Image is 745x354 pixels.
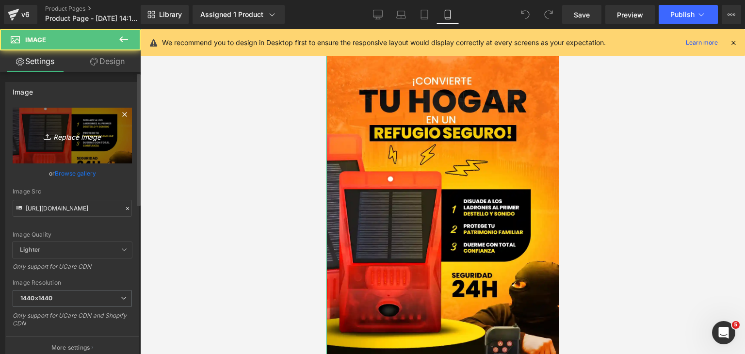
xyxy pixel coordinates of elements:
a: New Library [141,5,189,24]
b: 1440x1440 [20,294,52,302]
a: Learn more [682,37,722,48]
a: Product Pages [45,5,157,13]
span: Library [159,10,182,19]
p: More settings [51,343,90,352]
button: More [722,5,741,24]
a: Browse gallery [55,165,96,182]
b: Lighter [20,246,40,253]
a: Desktop [366,5,389,24]
div: Only support for UCare CDN [13,263,132,277]
a: Tablet [413,5,436,24]
a: Mobile [436,5,459,24]
div: Image [13,82,33,96]
div: Only support for UCare CDN and Shopify CDN [13,312,132,334]
button: Redo [539,5,558,24]
div: Image Resolution [13,279,132,286]
div: v6 [19,8,32,21]
span: Save [574,10,590,20]
span: Preview [617,10,643,20]
span: Publish [670,11,695,18]
span: Product Page - [DATE] 14:18:34 [45,15,138,22]
div: or [13,168,132,178]
span: Image [25,36,46,44]
button: Undo [516,5,535,24]
div: Image Quality [13,231,132,238]
div: Image Src [13,188,132,195]
a: Laptop [389,5,413,24]
i: Replace Image [33,129,111,142]
a: Design [72,50,143,72]
p: We recommend you to design in Desktop first to ensure the responsive layout would display correct... [162,37,606,48]
a: v6 [4,5,37,24]
div: Assigned 1 Product [200,10,277,19]
span: 5 [732,321,740,329]
iframe: Intercom live chat [712,321,735,344]
a: Preview [605,5,655,24]
input: Link [13,200,132,217]
button: Publish [659,5,718,24]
